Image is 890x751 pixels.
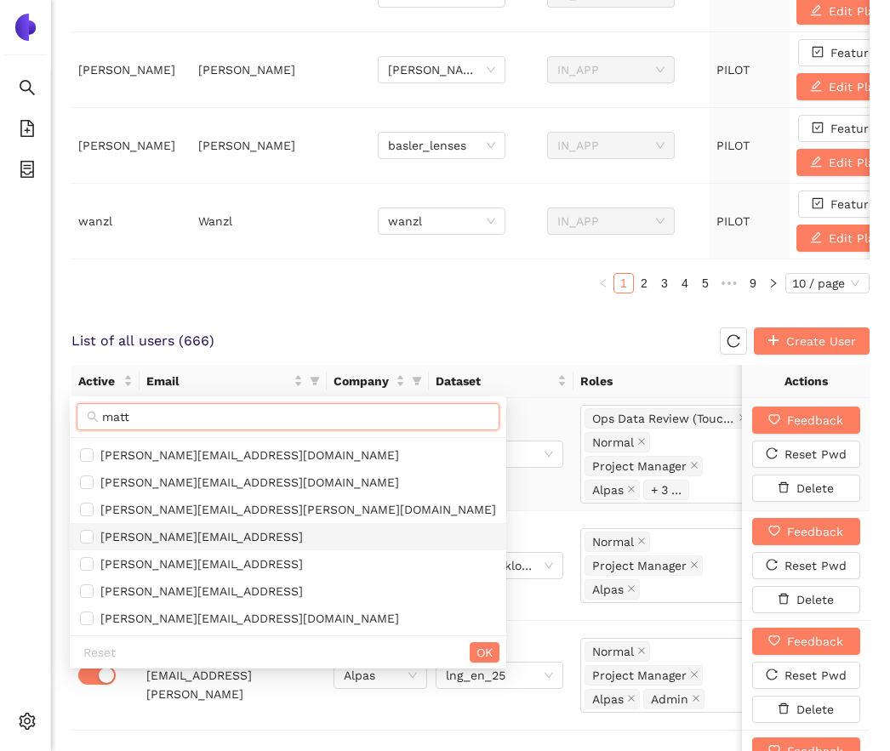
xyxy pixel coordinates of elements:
[19,707,36,741] span: setting
[585,480,640,500] span: Alpas
[592,580,624,599] span: Alpas
[412,376,422,386] span: filter
[191,32,371,108] td: [PERSON_NAME]
[752,475,860,502] button: deleteDelete
[829,77,882,96] span: Edit Plan
[778,481,790,495] span: delete
[327,365,429,398] th: this column's title is Company,this column is sortable
[655,274,674,293] a: 3
[778,593,790,606] span: delete
[310,376,320,386] span: filter
[585,532,650,552] span: Normal
[593,273,613,293] li: Previous Page
[695,273,716,293] li: 5
[388,208,495,234] span: wanzl
[627,485,636,495] span: close
[752,662,860,689] button: reloadReset Pwd
[573,365,769,398] th: Roles
[829,229,882,247] span: Edit Plan
[675,273,695,293] li: 4
[191,184,371,259] td: Wanzl
[752,441,860,468] button: reloadReset Pwd
[787,522,843,541] span: Feedback
[344,663,417,688] span: Alpas
[651,690,688,708] span: Admin
[754,327,870,355] button: plusCreate User
[585,456,703,476] span: Project Manager
[637,537,646,547] span: close
[592,433,634,452] span: Normal
[140,621,327,731] td: [PERSON_NAME][EMAIL_ADDRESS][PERSON_NAME]
[716,273,743,293] li: Next 5 Pages
[812,197,824,211] span: check-square
[752,518,860,545] button: heartFeedback
[408,368,425,394] span: filter
[784,556,847,575] span: Reset Pwd
[78,372,120,390] span: Active
[796,479,834,498] span: Delete
[739,413,747,424] span: close
[766,559,778,572] span: reload
[557,57,665,82] span: IN_APP
[766,669,778,682] span: reload
[470,642,499,663] button: OK
[592,457,687,475] span: Project Manager
[627,694,636,704] span: close
[94,557,303,571] span: [PERSON_NAME][EMAIL_ADDRESS]
[643,480,689,500] span: + 3 ...
[585,555,703,576] span: Project Manager
[690,560,699,571] span: close
[71,108,191,184] td: [PERSON_NAME]
[334,372,392,390] span: Company
[585,579,640,600] span: Alpas
[637,646,646,657] span: close
[19,155,36,189] span: container
[613,273,634,293] li: 1
[784,666,847,685] span: Reset Pwd
[812,122,824,135] span: check-square
[634,273,654,293] li: 2
[721,334,746,348] span: reload
[810,231,822,245] span: edit
[592,556,687,575] span: Project Manager
[766,447,778,461] span: reload
[585,432,650,452] span: Normal
[19,73,36,107] span: search
[557,133,665,158] span: IN_APP
[388,133,495,158] span: basler_lenses
[785,273,870,293] div: Page Size
[12,14,39,41] img: Logo
[71,365,140,398] th: this column's title is Active,this column is sortable
[592,532,634,551] span: Normal
[768,413,780,427] span: heart
[763,273,784,293] li: Next Page
[796,590,834,609] span: Delete
[810,156,822,169] span: edit
[787,411,843,430] span: Feedback
[767,334,779,348] span: plus
[690,461,699,471] span: close
[71,184,191,259] td: wanzl
[651,481,682,499] span: + 3 ...
[778,703,790,716] span: delete
[829,153,882,172] span: Edit Plan
[830,43,881,62] span: Features
[810,80,822,94] span: edit
[585,689,640,709] span: Alpas
[720,327,747,355] button: reload
[191,108,371,184] td: [PERSON_NAME]
[627,584,636,595] span: close
[696,274,715,293] a: 5
[592,690,624,708] span: Alpas
[796,700,834,719] span: Delete
[752,628,860,655] button: heartFeedback
[763,273,784,293] button: right
[752,586,860,613] button: deleteDelete
[585,641,650,662] span: Normal
[94,584,303,598] span: [PERSON_NAME][EMAIL_ADDRESS]
[77,642,123,663] button: Reset
[654,273,675,293] li: 3
[768,634,780,648] span: heart
[140,365,327,398] th: this column's title is Email,this column is sortable
[598,278,608,288] span: left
